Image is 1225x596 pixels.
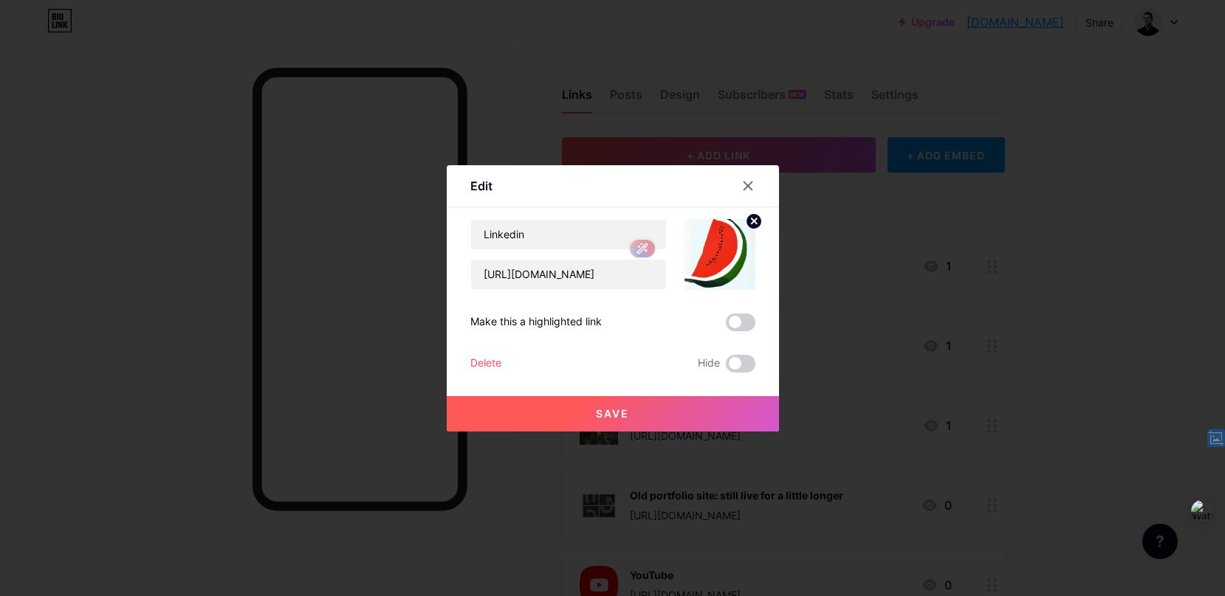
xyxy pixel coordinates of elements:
img: link_thumbnail [684,219,755,290]
button: Save [447,396,779,432]
div: Edit [470,177,493,195]
span: Hide [698,355,720,372]
div: Delete [470,355,501,372]
input: URL [471,260,666,289]
span: Save [596,407,629,420]
div: Make this a highlighted link [470,313,602,331]
input: Title [471,220,666,249]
